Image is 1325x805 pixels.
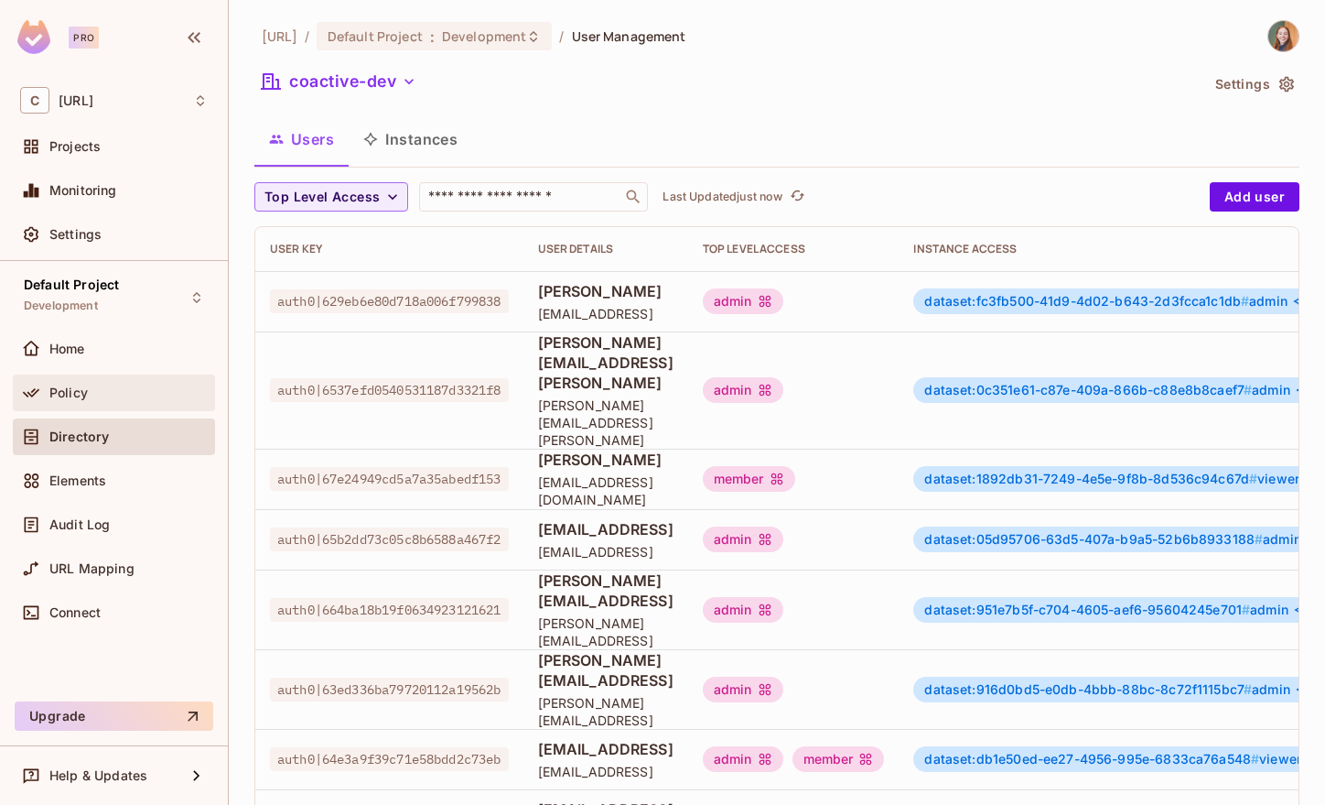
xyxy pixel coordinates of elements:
span: [EMAIL_ADDRESS] [538,305,673,322]
span: Development [24,299,98,313]
span: auth0|629eb6e80d718a006f799838 [270,289,509,313]
button: Add user [1210,182,1299,212]
div: admin [703,288,783,314]
span: [EMAIL_ADDRESS] [538,519,673,539]
span: the active workspace [262,27,297,45]
button: refresh [786,186,808,208]
span: Click to refresh data [782,186,808,208]
span: [EMAIL_ADDRESS] [538,763,673,780]
span: [PERSON_NAME][EMAIL_ADDRESS] [538,615,673,649]
span: C [20,87,49,114]
div: member [703,466,795,492]
div: admin [703,597,783,623]
span: admin [924,532,1301,547]
span: [EMAIL_ADDRESS] [538,543,673,560]
img: SReyMgAAAABJRU5ErkJggg== [17,20,50,54]
span: Development [442,27,526,45]
div: admin [703,527,783,552]
span: auth0|664ba18b19f0634923121621 [270,598,509,622]
span: Monitoring [49,183,117,198]
button: coactive-dev [254,67,424,96]
span: # [1244,382,1252,397]
button: Settings [1208,70,1299,99]
span: User Management [572,27,686,45]
span: dataset:0c351e61-c87e-409a-866b-c88e8b8caef7 [924,382,1252,397]
span: Directory [49,430,109,444]
span: # [1241,293,1249,309]
span: admin [924,682,1290,697]
span: Projects [49,139,101,154]
span: [PERSON_NAME] [538,450,673,470]
span: dataset:05d95706-63d5-407a-b9a5-52b6b8933188 [924,531,1263,547]
span: auth0|63ed336ba79720112a19562b [270,678,509,702]
div: User Details [538,242,673,256]
li: / [305,27,309,45]
span: admin [924,294,1287,309]
span: # [1251,751,1259,767]
span: dataset:1892db31-7249-4e5e-9f8b-8d536c94c67d [924,471,1257,486]
span: # [1244,681,1252,697]
p: Last Updated just now [662,190,782,204]
span: [PERSON_NAME][EMAIL_ADDRESS] [538,650,673,691]
div: admin [703,677,783,702]
img: Stephanie Ahart [1268,21,1298,51]
span: dataset:916d0bd5-e0db-4bbb-88bc-8c72f1115bc7 [924,681,1252,697]
span: Help & Updates [49,768,147,783]
span: Policy [49,386,88,400]
span: auth0|65b2dd73c05c8b6588a467f2 [270,528,509,551]
span: dataset:db1e50ed-ee27-4956-995e-6833ca76a548 [924,751,1259,767]
span: refresh [790,188,805,206]
span: # [1249,471,1257,486]
span: [EMAIL_ADDRESS][DOMAIN_NAME] [538,473,673,508]
div: Top Level Access [703,242,885,256]
span: [PERSON_NAME][EMAIL_ADDRESS][PERSON_NAME] [538,332,673,393]
span: # [1242,602,1250,617]
div: User Key [270,242,509,256]
span: [EMAIL_ADDRESS] [538,739,673,759]
span: auth0|64e3a9f39c71e58bdd2c73eb [270,747,509,771]
span: dataset:951e7b5f-c704-4605-aef6-95604245e701 [924,602,1250,617]
li: / [559,27,564,45]
span: Audit Log [49,517,110,532]
div: Pro [69,27,99,49]
button: Upgrade [15,702,213,731]
span: admin [924,383,1290,397]
span: Default Project [328,27,423,45]
span: auth0|6537efd0540531187d3321f8 [270,378,509,402]
span: Connect [49,605,101,620]
div: member [792,746,885,772]
span: Workspace: coactive.ai [59,93,93,108]
span: [PERSON_NAME][EMAIL_ADDRESS] [538,694,673,729]
div: admin [703,746,783,772]
button: Users [254,116,349,162]
span: viewer [924,472,1299,486]
span: auth0|67e24949cd5a7a35abedf153 [270,467,509,491]
span: : [429,29,436,44]
span: URL Mapping [49,561,135,576]
span: [PERSON_NAME][EMAIL_ADDRESS][PERSON_NAME] [538,397,673,449]
button: Instances [349,116,472,162]
span: Home [49,342,85,356]
div: admin [703,377,783,403]
span: Settings [49,227,102,242]
span: [PERSON_NAME][EMAIL_ADDRESS] [538,571,673,611]
span: admin [924,603,1288,617]
button: Top Level Access [254,182,408,212]
span: viewer [924,752,1301,767]
span: dataset:fc3fb500-41d9-4d02-b643-2d3fcca1c1db [924,293,1249,309]
span: Elements [49,473,106,488]
span: [PERSON_NAME] [538,281,673,301]
span: Default Project [24,277,119,292]
span: Top Level Access [264,186,380,209]
span: # [1255,531,1263,547]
